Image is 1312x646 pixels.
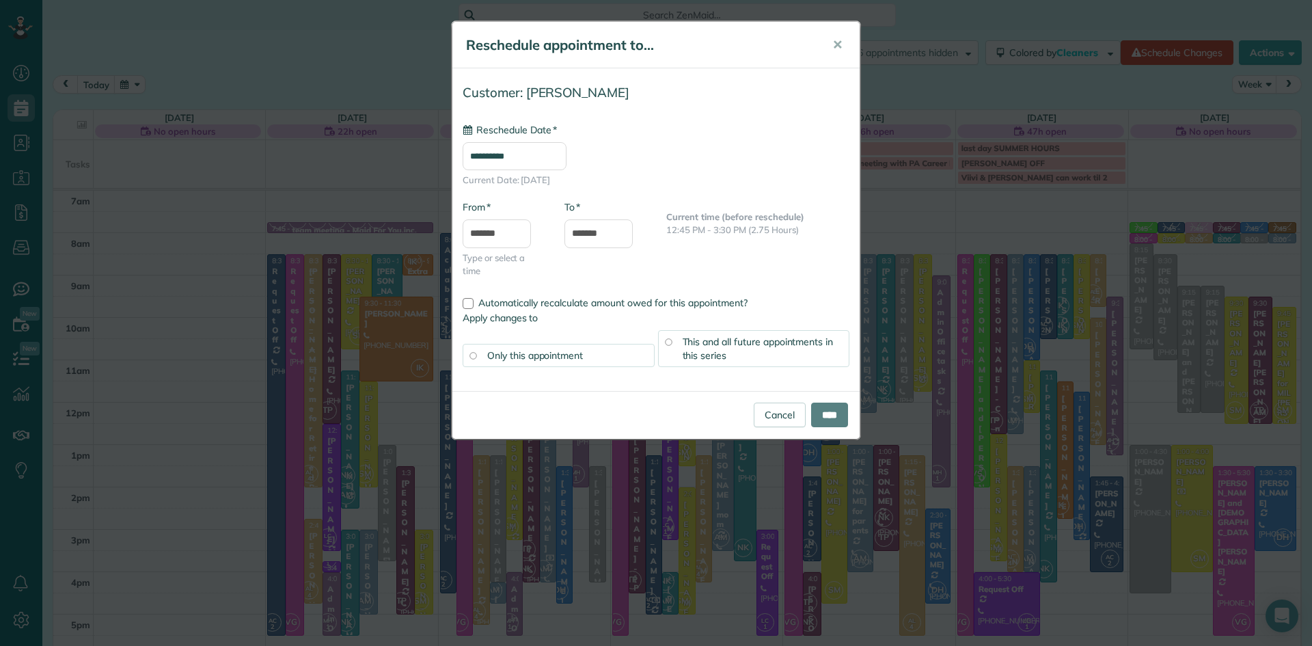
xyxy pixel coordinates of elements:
[564,200,580,214] label: To
[666,211,804,222] b: Current time (before reschedule)
[754,403,806,427] a: Cancel
[463,200,491,214] label: From
[463,123,557,137] label: Reschedule Date
[469,352,476,359] input: Only this appointment
[463,252,544,278] span: Type or select a time
[487,349,583,362] span: Only this appointment
[478,297,748,309] span: Automatically recalculate amount owed for this appointment?
[463,174,849,187] span: Current Date: [DATE]
[666,224,849,237] p: 12:45 PM - 3:30 PM (2.75 Hours)
[665,338,672,345] input: This and all future appointments in this series
[832,37,843,53] span: ✕
[463,85,849,100] h4: Customer: [PERSON_NAME]
[463,311,849,325] label: Apply changes to
[466,36,813,55] h5: Reschedule appointment to...
[683,336,834,362] span: This and all future appointments in this series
